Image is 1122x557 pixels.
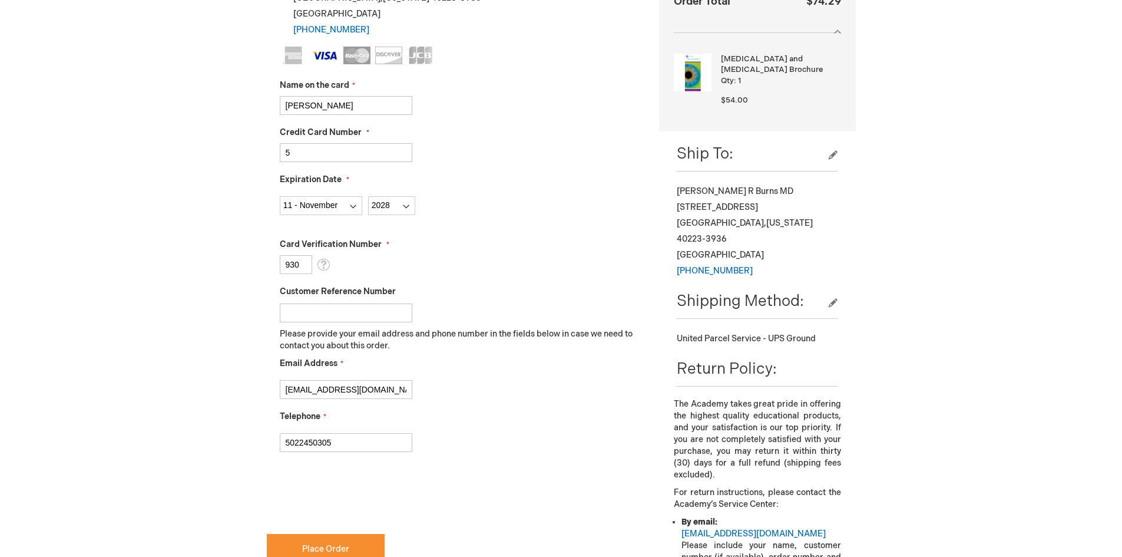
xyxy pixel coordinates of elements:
input: Card Verification Number [280,255,312,274]
img: Stye and Chalazion Brochure [674,54,711,91]
span: Name on the card [280,80,349,90]
a: [EMAIL_ADDRESS][DOMAIN_NAME] [681,529,826,539]
span: Credit Card Number [280,127,362,137]
span: Qty [721,76,734,85]
a: [PHONE_NUMBER] [293,25,369,35]
input: Credit Card Number [280,143,412,162]
span: Customer Reference Number [280,286,396,296]
span: Shipping Method: [677,292,804,311]
span: Ship To: [677,145,733,163]
img: Discover [375,47,402,64]
strong: By email: [681,517,717,527]
span: Card Verification Number [280,239,382,249]
iframe: reCAPTCHA [267,471,446,517]
strong: [MEDICAL_DATA] and [MEDICAL_DATA] Brochure [721,54,838,75]
p: The Academy takes great pride in offering the highest quality educational products, and your sati... [674,398,840,481]
span: Expiration Date [280,174,342,184]
span: 1 [738,76,741,85]
img: JCB [407,47,434,64]
span: United Parcel Service - UPS Ground [677,334,816,344]
img: Visa [312,47,339,64]
p: For return instructions, please contact the Academy’s Service Center: [674,487,840,510]
img: MasterCard [343,47,370,64]
span: Telephone [280,411,320,421]
div: [PERSON_NAME] R Burns MD [STREET_ADDRESS] [GEOGRAPHIC_DATA] , 40223-3936 [GEOGRAPHIC_DATA] [677,183,838,279]
span: [US_STATE] [766,218,813,228]
span: Place Order [302,544,349,554]
span: Return Policy: [677,360,777,378]
span: $54.00 [721,95,748,105]
span: Email Address [280,358,337,368]
img: American Express [280,47,307,64]
p: Please provide your email address and phone number in the fields below in case we need to contact... [280,328,642,352]
a: [PHONE_NUMBER] [677,266,753,276]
